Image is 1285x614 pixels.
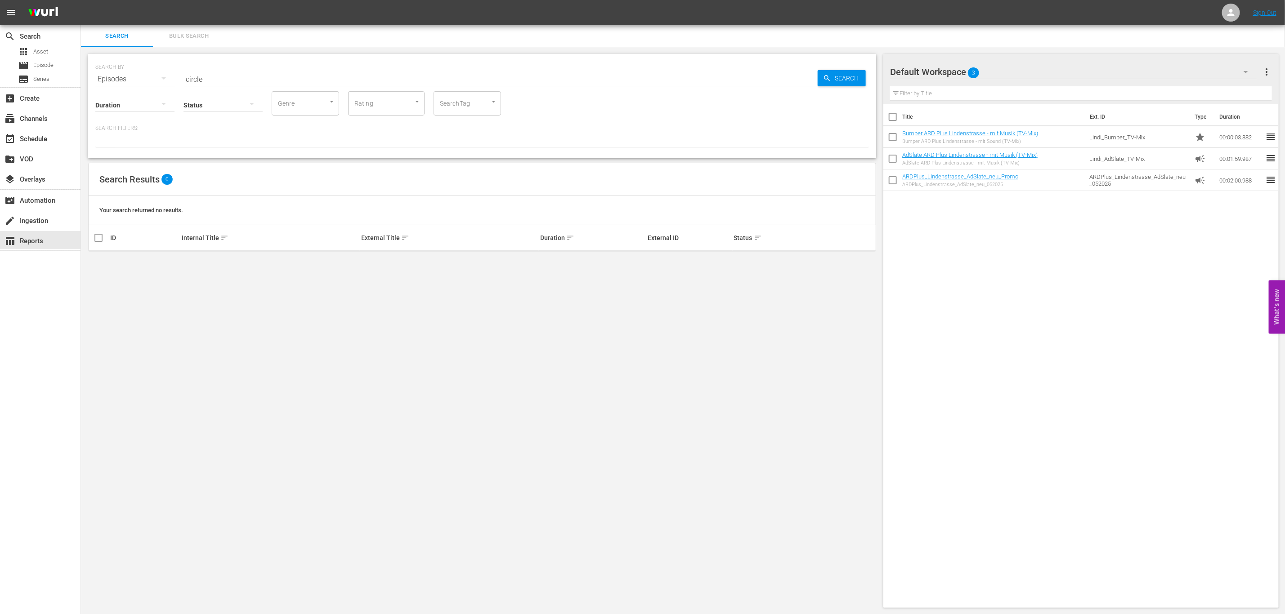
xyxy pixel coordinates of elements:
span: Episode [33,61,54,70]
span: Reports [4,236,15,246]
span: sort [220,234,228,242]
span: Search [831,70,866,86]
span: Create [4,93,15,104]
span: sort [401,234,409,242]
span: menu [5,7,16,18]
div: Bumper ARD Plus Lindenstrasse - mit Sound (TV-Mix) [902,138,1038,144]
span: Bulk Search [158,31,219,41]
div: Duration [540,232,645,243]
a: AdSlate ARD Plus Lindenstrasse - mit Musik (TV-Mix) [902,151,1038,158]
span: sort [754,234,762,242]
div: AdSlate ARD Plus Lindenstrasse - mit Musik (TV-Mix) [902,160,1038,166]
span: Search Results [99,174,160,185]
span: Channels [4,113,15,124]
span: reorder [1265,153,1276,164]
div: Status [734,232,803,243]
button: Open Feedback Widget [1269,280,1285,334]
span: Schedule [4,133,15,144]
span: Episode [18,60,29,71]
th: Ext. ID [1085,104,1190,129]
span: Automation [4,195,15,206]
span: sort [566,234,574,242]
span: Series [33,75,49,84]
button: Open [327,98,336,106]
td: 00:01:59.987 [1216,148,1265,169]
span: Overlays [4,174,15,185]
span: VOD [4,154,15,165]
span: Ad [1195,153,1205,164]
span: Asset [18,46,29,57]
a: ARDPlus_Lindenstrasse_AdSlate_neu_Promo [902,173,1018,180]
div: Default Workspace [890,59,1257,85]
div: ARDPlus_Lindenstrasse_AdSlate_neu_052025 [902,182,1018,187]
span: Asset [33,47,48,56]
td: 00:00:03.882 [1216,126,1265,148]
button: Open [489,98,498,106]
th: Type [1189,104,1214,129]
div: Internal Title [182,232,358,243]
div: Episodes [95,67,175,92]
a: Sign Out [1253,9,1276,16]
span: Series [18,74,29,85]
span: Promo [1195,132,1205,142]
span: Your search returned no results. [99,207,183,214]
span: 3 [968,63,980,82]
span: more_vert [1261,67,1272,77]
th: Duration [1214,104,1268,129]
span: reorder [1265,174,1276,185]
div: External ID [648,234,731,241]
th: Title [902,104,1084,129]
a: Bumper ARD Plus Lindenstrasse - mit Musik (TV-Mix) [902,130,1038,137]
img: ans4CAIJ8jUAAAAAAAAAAAAAAAAAAAAAAAAgQb4GAAAAAAAAAAAAAAAAAAAAAAAAJMjXAAAAAAAAAAAAAAAAAAAAAAAAgAT5G... [22,2,65,23]
div: External Title [361,232,537,243]
span: Ingestion [4,215,15,226]
td: ARDPlus_Lindenstrasse_AdSlate_neu_052025 [1086,169,1191,191]
span: 0 [161,174,173,185]
td: Lindi_AdSlate_TV-Mix [1086,148,1191,169]
button: more_vert [1261,61,1272,83]
span: Search [86,31,148,41]
span: reorder [1265,131,1276,142]
td: Lindi_Bumper_TV-Mix [1086,126,1191,148]
div: ID [110,234,179,241]
button: Search [818,70,866,86]
p: Search Filters: [95,125,869,132]
td: 00:02:00.988 [1216,169,1265,191]
span: Search [4,31,15,42]
button: Open [413,98,421,106]
span: Ad [1195,175,1205,186]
